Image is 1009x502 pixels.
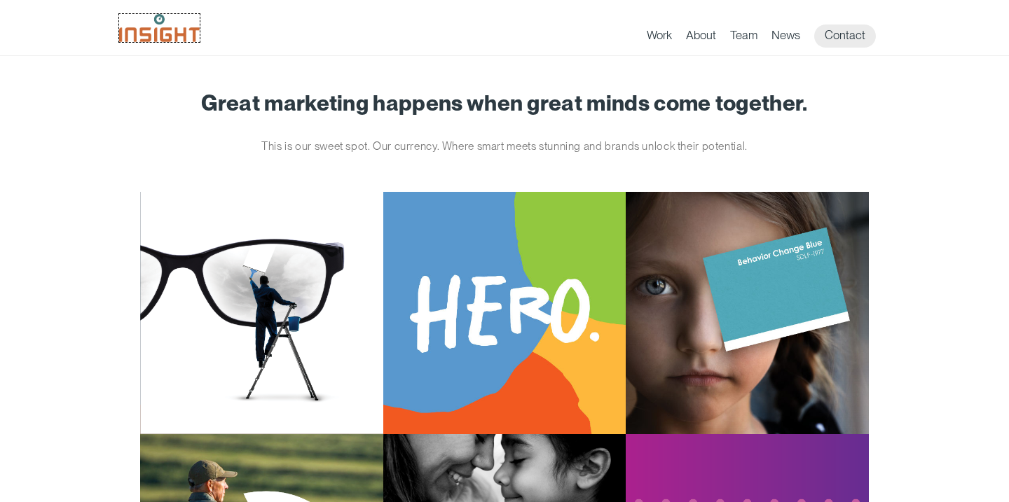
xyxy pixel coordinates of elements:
img: South Dakota Department of Social Services – Childcare Promotion [383,192,626,435]
img: Ophthalmology Limited [140,192,383,435]
h1: Great marketing happens when great minds come together. [140,91,869,115]
a: About [686,28,716,48]
a: Team [730,28,757,48]
nav: primary navigation menu [647,25,890,48]
a: News [771,28,800,48]
a: Work [647,28,672,48]
img: Insight Marketing Design [119,14,200,42]
a: Contact [814,25,876,48]
img: South Dakota Department of Health – Childhood Lead Poisoning Prevention [626,192,869,435]
p: This is our sweet spot. Our currency. Where smart meets stunning and brands unlock their potential. [242,136,767,157]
